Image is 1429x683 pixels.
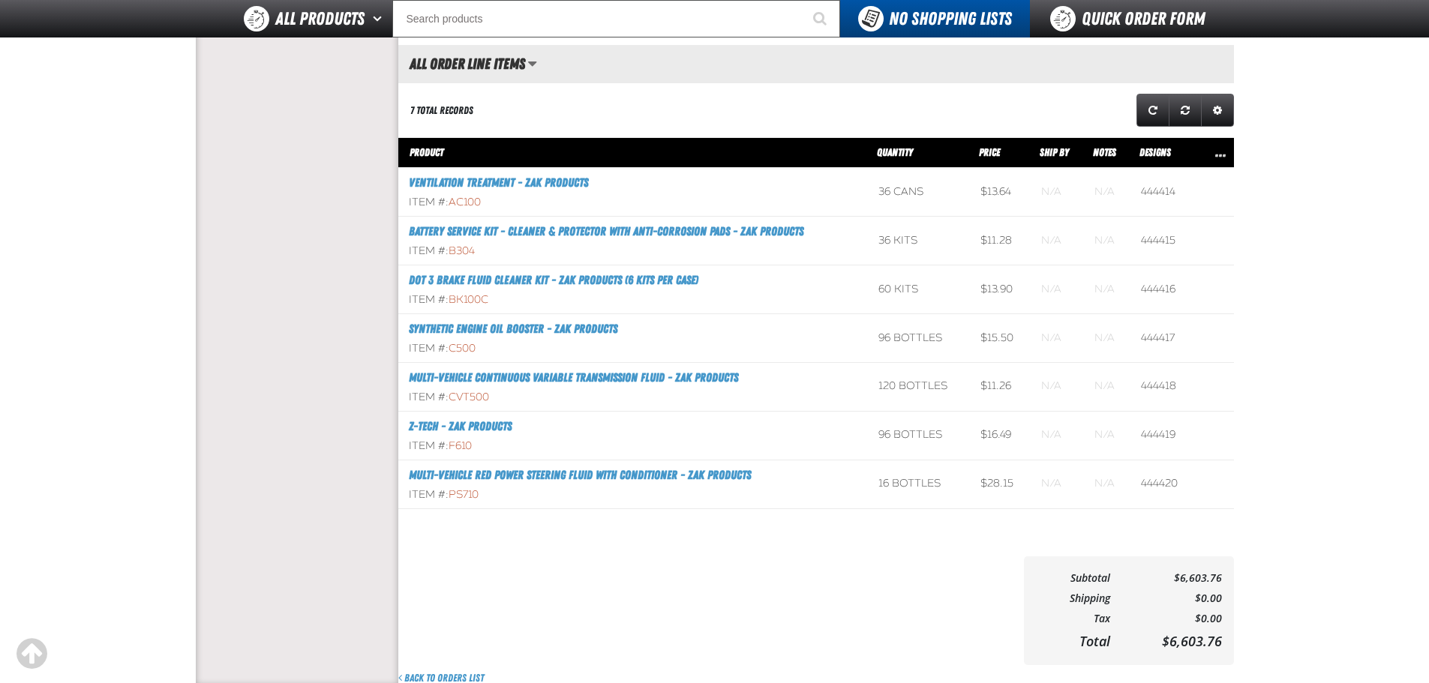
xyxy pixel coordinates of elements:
[1084,314,1130,363] td: Blank
[970,168,1031,217] td: $13.64
[1036,609,1111,629] td: Tax
[877,146,913,158] span: Quantity
[1130,314,1196,363] td: 444417
[1130,411,1196,460] td: 444419
[970,460,1031,508] td: $28.15
[1196,138,1234,168] th: Row actions
[275,5,365,32] span: All Products
[1031,217,1084,265] td: Blank
[409,370,738,385] a: Multi-Vehicle Continuous Variable Transmission Fluid - ZAK Products
[1110,589,1221,609] td: $0.00
[1040,146,1069,158] span: Ship By
[409,273,698,287] a: DOT 3 Brake Fluid Cleaner Kit - ZAK Products (6 Kits per Case)
[1031,265,1084,314] td: Blank
[1169,94,1202,127] a: Reset grid action
[1139,146,1171,158] span: Designs
[409,196,857,210] div: Item #:
[409,419,512,433] a: Z-Tech - ZAK Products
[868,168,970,217] td: 36 cans
[1084,168,1130,217] td: Blank
[449,488,479,501] span: PS710
[409,175,588,190] a: Ventilation Treatment - ZAK Products
[1136,94,1169,127] a: Refresh grid action
[1084,460,1130,508] td: Blank
[1130,168,1196,217] td: 444414
[1130,265,1196,314] td: 444416
[410,103,473,118] div: 7 total records
[409,293,857,307] div: Item #:
[409,468,751,482] a: Multi-Vehicle Red Power Steering Fluid with Conditioner - ZAK Products
[1084,411,1130,460] td: Blank
[1084,362,1130,411] td: Blank
[409,224,803,238] a: Battery Service Kit - Cleaner & Protector with Anti-Corrosion Pads - ZAK Products
[1162,632,1222,650] span: $6,603.76
[1084,265,1130,314] td: Blank
[970,362,1031,411] td: $11.26
[970,411,1031,460] td: $16.49
[868,265,970,314] td: 60 kits
[1031,460,1084,508] td: Blank
[1201,94,1234,127] a: Expand or Collapse Grid Settings
[889,8,1012,29] span: No Shopping Lists
[868,460,970,508] td: 16 bottles
[449,342,476,355] span: C500
[449,439,472,452] span: F610
[868,217,970,265] td: 36 kits
[1130,460,1196,508] td: 444420
[449,196,481,208] span: AC100
[449,293,488,306] span: BK100C
[409,342,857,356] div: Item #:
[1031,168,1084,217] td: Blank
[979,146,1000,158] span: Price
[868,362,970,411] td: 120 bottles
[410,146,443,158] span: Product
[527,51,537,76] button: Manage grid views. Current view is All Order Line Items
[409,439,857,454] div: Item #:
[449,244,475,257] span: B304
[1036,568,1111,589] td: Subtotal
[1110,568,1221,589] td: $6,603.76
[1130,217,1196,265] td: 444415
[1031,411,1084,460] td: Blank
[868,411,970,460] td: 96 bottles
[1036,629,1111,653] td: Total
[970,314,1031,363] td: $15.50
[409,322,617,336] a: Synthetic Engine Oil Booster - ZAK Products
[970,217,1031,265] td: $11.28
[398,55,525,72] h2: All Order Line Items
[1130,362,1196,411] td: 444418
[1110,609,1221,629] td: $0.00
[409,488,857,502] div: Item #:
[1031,362,1084,411] td: Blank
[1084,217,1130,265] td: Blank
[409,244,857,259] div: Item #:
[970,265,1031,314] td: $13.90
[868,314,970,363] td: 96 bottles
[15,637,48,670] div: Scroll to the top
[1036,589,1111,609] td: Shipping
[409,391,857,405] div: Item #:
[1093,146,1116,158] span: Notes
[449,391,489,403] span: CVT500
[1031,314,1084,363] td: Blank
